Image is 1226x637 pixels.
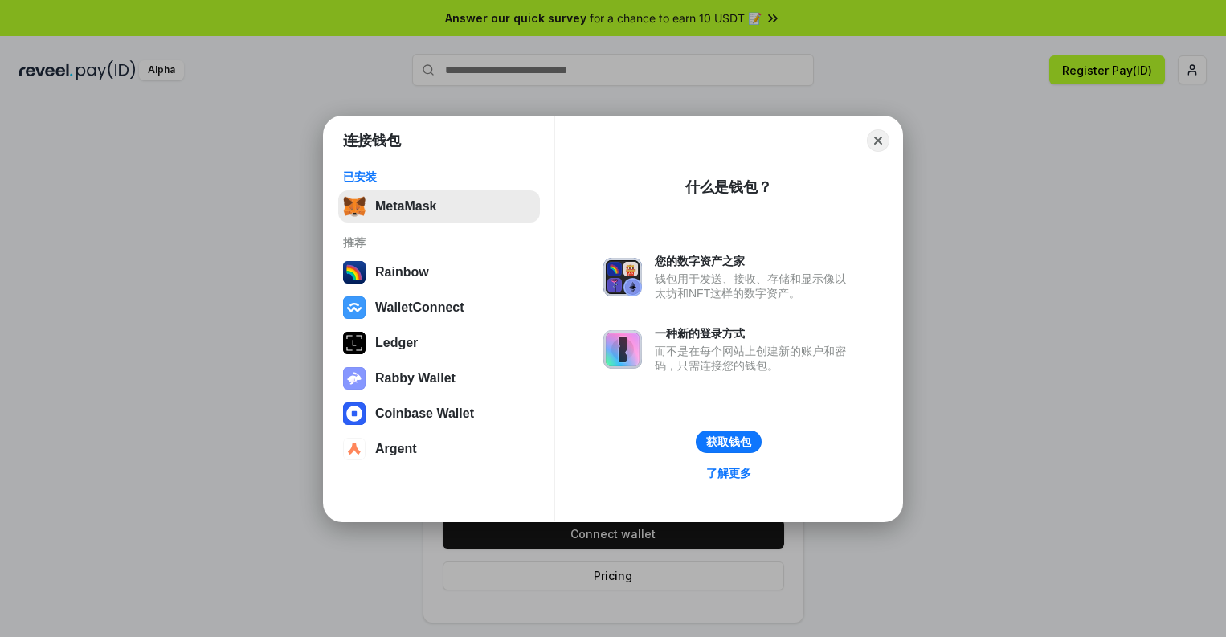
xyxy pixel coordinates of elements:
img: svg+xml,%3Csvg%20fill%3D%22none%22%20height%3D%2233%22%20viewBox%3D%220%200%2035%2033%22%20width%... [343,195,366,218]
div: Rabby Wallet [375,371,456,386]
div: 什么是钱包？ [685,178,772,197]
button: Rainbow [338,256,540,288]
img: svg+xml,%3Csvg%20width%3D%2228%22%20height%3D%2228%22%20viewBox%3D%220%200%2028%2028%22%20fill%3D... [343,438,366,460]
div: 而不是在每个网站上创建新的账户和密码，只需连接您的钱包。 [655,344,854,373]
img: svg+xml,%3Csvg%20xmlns%3D%22http%3A%2F%2Fwww.w3.org%2F2000%2Fsvg%22%20fill%3D%22none%22%20viewBox... [603,330,642,369]
img: svg+xml,%3Csvg%20width%3D%2228%22%20height%3D%2228%22%20viewBox%3D%220%200%2028%2028%22%20fill%3D... [343,402,366,425]
button: Rabby Wallet [338,362,540,394]
div: Ledger [375,336,418,350]
div: 推荐 [343,235,535,250]
div: Argent [375,442,417,456]
h1: 连接钱包 [343,131,401,150]
div: 了解更多 [706,466,751,480]
img: svg+xml,%3Csvg%20width%3D%22120%22%20height%3D%22120%22%20viewBox%3D%220%200%20120%20120%22%20fil... [343,261,366,284]
div: 获取钱包 [706,435,751,449]
button: Coinbase Wallet [338,398,540,430]
button: 获取钱包 [696,431,762,453]
img: svg+xml,%3Csvg%20xmlns%3D%22http%3A%2F%2Fwww.w3.org%2F2000%2Fsvg%22%20fill%3D%22none%22%20viewBox... [603,258,642,296]
div: 一种新的登录方式 [655,326,854,341]
button: WalletConnect [338,292,540,324]
button: Close [867,129,889,152]
button: Argent [338,433,540,465]
div: WalletConnect [375,300,464,315]
img: svg+xml,%3Csvg%20xmlns%3D%22http%3A%2F%2Fwww.w3.org%2F2000%2Fsvg%22%20width%3D%2228%22%20height%3... [343,332,366,354]
img: svg+xml,%3Csvg%20xmlns%3D%22http%3A%2F%2Fwww.w3.org%2F2000%2Fsvg%22%20fill%3D%22none%22%20viewBox... [343,367,366,390]
div: 已安装 [343,169,535,184]
div: 钱包用于发送、接收、存储和显示像以太坊和NFT这样的数字资产。 [655,272,854,300]
div: Coinbase Wallet [375,406,474,421]
div: MetaMask [375,199,436,214]
img: svg+xml,%3Csvg%20width%3D%2228%22%20height%3D%2228%22%20viewBox%3D%220%200%2028%2028%22%20fill%3D... [343,296,366,319]
div: 您的数字资产之家 [655,254,854,268]
a: 了解更多 [697,463,761,484]
button: MetaMask [338,190,540,223]
div: Rainbow [375,265,429,280]
button: Ledger [338,327,540,359]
